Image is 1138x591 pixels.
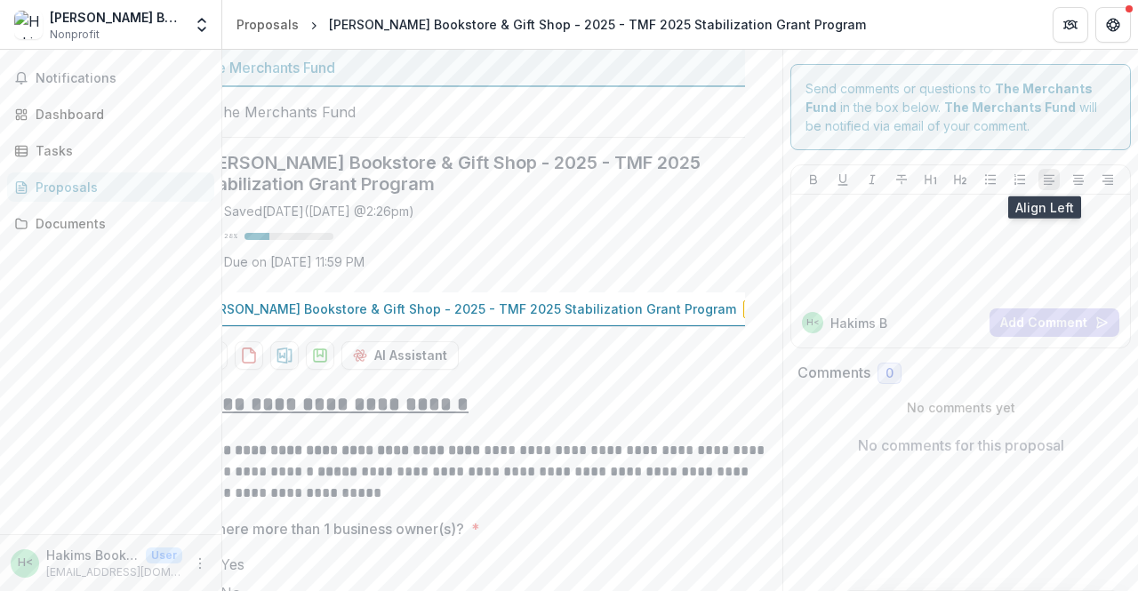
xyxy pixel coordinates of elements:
p: Hakims Bookstore <[EMAIL_ADDRESS][DOMAIN_NAME]> [46,546,139,564]
button: Align Right [1097,169,1118,190]
a: Proposals [7,172,214,202]
img: The Merchants Fund [199,101,377,123]
p: No comments for this proposal [858,435,1064,456]
button: Get Help [1095,7,1131,43]
p: Due on [DATE] 11:59 PM [224,252,365,271]
div: Tasks [36,141,200,160]
nav: breadcrumb [229,12,873,37]
button: Notifications [7,64,214,92]
button: Heading 1 [920,169,942,190]
div: Hakims Bookstore <bookstorehakims@gmail.com> [806,318,820,327]
button: AI Assistant [341,341,459,370]
p: User [146,547,182,563]
img: Hakim's Bookstore & Gift Shop [14,11,43,39]
p: [PERSON_NAME] Bookstore & Gift Shop - 2025 - TMF 2025 Stabilization Grant Program [199,299,736,318]
button: More [189,553,211,574]
button: Bullet List [980,169,1001,190]
span: Nonprofit [50,27,100,43]
div: Proposals [36,178,200,196]
button: Open entity switcher [189,7,214,43]
button: Align Left [1038,169,1060,190]
h2: [PERSON_NAME] Bookstore & Gift Shop - 2025 - TMF 2025 Stabilization Grant Program [199,152,702,195]
button: Bold [803,169,824,190]
button: Partners [1053,7,1088,43]
button: Heading 2 [950,169,971,190]
button: Underline [832,169,853,190]
span: Notifications [36,71,207,86]
div: [PERSON_NAME] Bookstore & Gift Shop - 2025 - TMF 2025 Stabilization Grant Program [329,15,866,34]
button: download-proposal [306,341,334,370]
p: Hakims B [830,314,887,332]
a: Tasks [7,136,214,165]
div: Saved [DATE] ( [DATE] @ 2:26pm ) [224,202,414,220]
p: 28 % [224,230,237,243]
p: [EMAIL_ADDRESS][DOMAIN_NAME] [46,564,182,580]
button: download-proposal [235,341,263,370]
div: The Merchants Fund [199,57,731,78]
button: Add Comment [990,308,1119,337]
strong: The Merchants Fund [944,100,1076,115]
button: Ordered List [1009,169,1030,190]
div: Dashboard [36,105,200,124]
p: Is there more than 1 business owner(s)? [199,518,464,539]
button: download-proposal [270,341,299,370]
span: 0 [886,366,894,381]
button: Align Center [1068,169,1089,190]
button: Strike [891,169,912,190]
a: Proposals [229,12,306,37]
span: Yes [220,554,244,575]
p: No comments yet [797,398,1124,417]
div: Hakims Bookstore <bookstorehakims@gmail.com> [18,557,33,569]
a: Documents [7,209,214,238]
a: Dashboard [7,100,214,129]
div: Send comments or questions to in the box below. will be notified via email of your comment. [790,64,1131,150]
div: [PERSON_NAME] Bookstore & Gift Shop [50,8,182,27]
span: Draft [743,300,789,318]
button: Italicize [862,169,883,190]
h2: Comments [797,364,870,381]
div: Proposals [236,15,299,34]
div: Documents [36,214,200,233]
